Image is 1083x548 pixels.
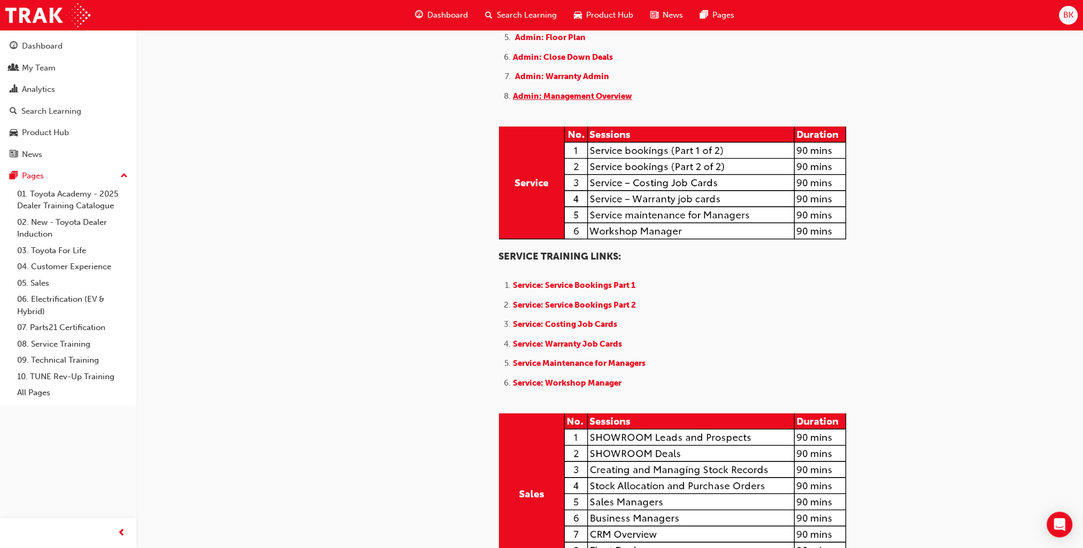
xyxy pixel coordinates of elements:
a: News [4,145,132,165]
span: up-icon [120,169,128,183]
a: Product Hub [4,123,132,143]
a: 06. Electrification (EV & Hybrid) [13,291,132,319]
span: Dashboard [427,9,468,21]
span: car-icon [574,9,582,22]
a: Admin: Floor Plan [515,33,586,42]
span: car-icon [10,128,18,138]
a: My Team [4,58,132,78]
button: BK [1059,6,1078,25]
a: pages-iconPages [692,4,743,26]
a: All Pages [13,385,132,401]
span: chart-icon [10,85,18,95]
a: 05. Sales [13,275,132,292]
a: Service: Service Bookings Part 1 [513,280,635,290]
a: Admin: Warranty Admin [515,72,609,81]
span: Product Hub [586,9,633,21]
img: Trak [5,3,90,27]
a: 09. Technical Training [13,352,132,369]
button: DashboardMy TeamAnalyticsSearch LearningProduct HubNews [4,34,132,166]
a: 02. New - Toyota Dealer Induction [13,214,132,242]
a: Service: Warranty Job Cards [513,339,622,349]
span: pages-icon [700,9,708,22]
span: BK [1063,9,1073,21]
a: Admin: Management Overview [513,91,632,101]
a: 08. Service Training [13,336,132,353]
span: people-icon [10,64,18,73]
span: guage-icon [415,9,423,22]
a: 04. Customer Experience [13,259,132,275]
button: Pages [4,166,132,186]
a: 10. TUNE Rev-Up Training [13,369,132,385]
a: Dashboard [4,36,132,56]
span: Search Learning [497,9,557,21]
div: Search Learning [21,105,81,118]
a: 07. Parts21 Certification [13,319,132,336]
div: Open Intercom Messenger [1047,512,1072,537]
span: SERVICE TRAINING LINKS: [498,250,621,262]
span: News [663,9,683,21]
a: 01. Toyota Academy - 2025 Dealer Training Catalogue [13,186,132,214]
div: My Team [22,62,56,74]
a: car-iconProduct Hub [565,4,642,26]
div: Analytics [22,83,55,96]
a: search-iconSearch Learning [477,4,565,26]
div: Product Hub [22,127,69,139]
div: News [22,148,42,161]
a: Search Learning [4,101,132,121]
a: Service: Service Bookings Part 2 [513,300,636,310]
div: Pages [22,170,44,182]
a: Service: Workshop Manager [513,378,621,388]
span: news-icon [650,9,658,22]
a: Service Maintenance for Managers [513,358,646,368]
a: news-iconNews [642,4,692,26]
span: guage-icon [10,42,18,51]
div: Dashboard [22,40,63,52]
span: pages-icon [10,171,18,181]
a: Service: Costing Job Cards [513,319,617,329]
span: Pages [712,9,734,21]
span: search-icon [10,107,17,116]
a: Analytics [4,80,132,99]
a: guage-iconDashboard [406,4,477,26]
span: search-icon [485,9,493,22]
a: 03. Toyota For Life [13,242,132,259]
span: prev-icon [118,527,126,540]
span: news-icon [10,150,18,160]
a: Admin: Close Down Deals [513,52,613,62]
